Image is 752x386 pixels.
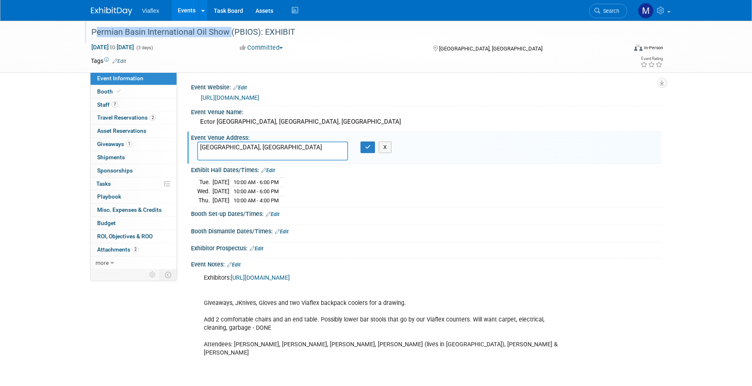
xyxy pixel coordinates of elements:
[97,206,162,213] span: Misc. Expenses & Credits
[109,44,117,50] span: to
[191,106,661,116] div: Event Venue Name:
[91,125,177,137] a: Asset Reservations
[191,225,661,236] div: Booth Dismantle Dates/Times:
[117,89,121,94] i: Booth reservation complete
[197,196,212,204] td: Thu.
[126,141,132,147] span: 1
[97,246,138,253] span: Attachments
[97,75,143,82] span: Event Information
[250,246,263,252] a: Edit
[600,8,619,14] span: Search
[142,7,160,14] span: Viaflex
[97,101,118,108] span: Staff
[91,204,177,216] a: Misc. Expenses & Credits
[212,178,229,187] td: [DATE]
[634,44,642,51] img: Format-Inperson.png
[589,4,627,18] a: Search
[91,151,177,164] a: Shipments
[231,274,290,281] a: [URL][DOMAIN_NAME]
[638,3,654,19] img: Megan Ringling
[91,72,177,85] a: Event Information
[97,88,122,95] span: Booth
[97,220,116,226] span: Budget
[191,81,661,92] div: Event Website:
[91,190,177,203] a: Playbook
[91,57,126,65] td: Tags
[439,46,542,52] span: [GEOGRAPHIC_DATA], [GEOGRAPHIC_DATA]
[266,211,279,217] a: Edit
[233,85,247,91] a: Edit
[150,115,156,121] span: 2
[146,269,160,280] td: Personalize Event Tab Strip
[191,258,661,269] div: Event Notes:
[91,164,177,177] a: Sponsorships
[97,114,156,121] span: Travel Reservations
[234,197,279,204] span: 10:00 AM - 4:00 PM
[91,98,177,111] a: Staff7
[91,243,177,256] a: Attachments2
[132,246,138,252] span: 2
[275,229,289,235] a: Edit
[88,25,615,40] div: Permian Basin International Oil Show (PBIOS): EXHIBIT
[191,242,661,253] div: Exhibitor Prospectus:
[91,177,177,190] a: Tasks
[201,94,259,101] a: [URL][DOMAIN_NAME]
[578,43,664,55] div: Event Format
[91,217,177,230] a: Budget
[91,257,177,269] a: more
[96,180,111,187] span: Tasks
[91,230,177,243] a: ROI, Objectives & ROO
[191,208,661,218] div: Booth Set-up Dates/Times:
[97,233,153,240] span: ROI, Objectives & ROO
[261,168,275,173] a: Edit
[112,58,126,64] a: Edit
[197,178,212,187] td: Tue.
[379,141,392,153] button: X
[97,127,146,134] span: Asset Reservations
[136,45,153,50] span: (3 days)
[112,101,118,108] span: 7
[95,259,109,266] span: more
[91,7,132,15] img: ExhibitDay
[91,138,177,151] a: Giveaways1
[191,132,661,142] div: Event Venue Address:
[91,85,177,98] a: Booth
[197,115,655,128] div: Ector [GEOGRAPHIC_DATA], [GEOGRAPHIC_DATA], [GEOGRAPHIC_DATA]
[97,193,121,200] span: Playbook
[97,154,125,161] span: Shipments
[234,179,279,185] span: 10:00 AM - 6:00 PM
[212,187,229,196] td: [DATE]
[234,188,279,194] span: 10:00 AM - 6:00 PM
[212,196,229,204] td: [DATE]
[97,167,133,174] span: Sponsorships
[97,141,132,147] span: Giveaways
[91,111,177,124] a: Travel Reservations2
[197,187,212,196] td: Wed.
[91,43,134,51] span: [DATE] [DATE]
[227,262,241,268] a: Edit
[640,57,663,61] div: Event Rating
[191,164,661,175] div: Exhibit Hall Dates/Times:
[237,43,286,52] button: Committed
[644,45,663,51] div: In-Person
[160,269,177,280] td: Toggle Event Tabs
